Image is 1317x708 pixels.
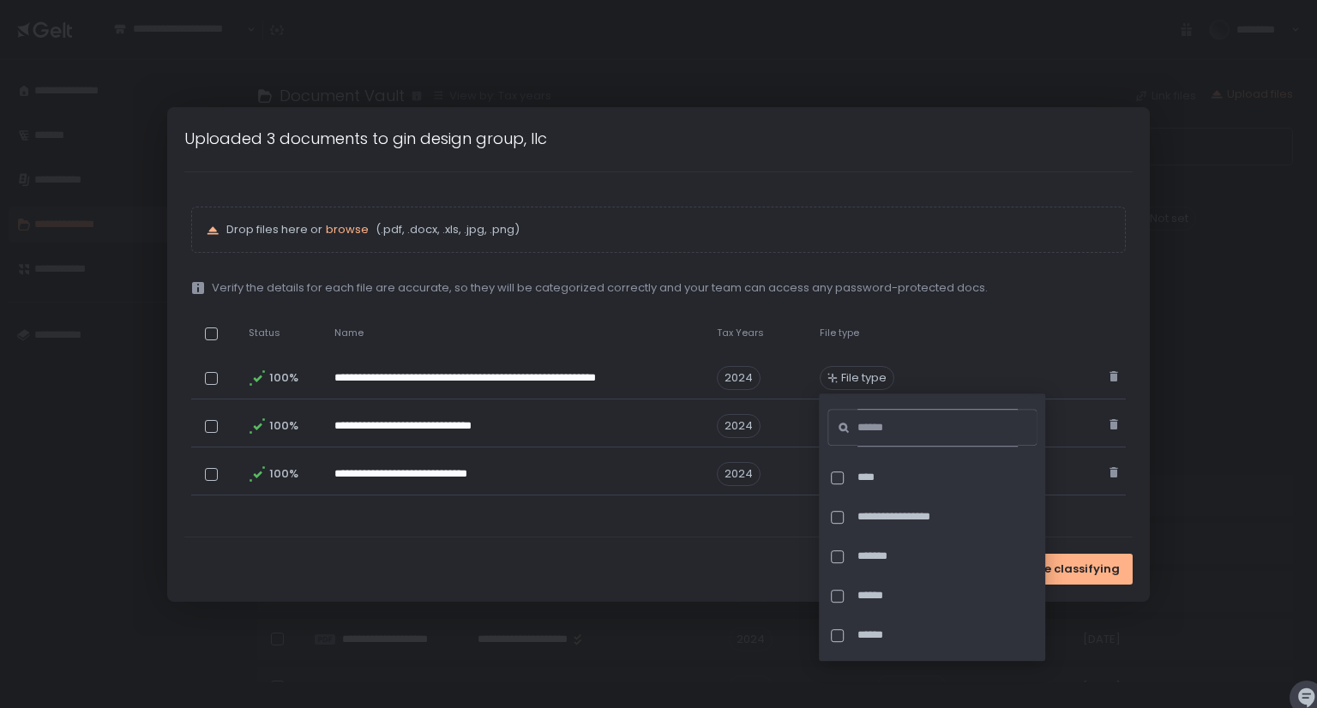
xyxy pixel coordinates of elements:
span: Tax Years [717,327,764,339]
h1: Uploaded 3 documents to gin design group, llc [184,127,547,150]
span: 2024 [717,462,761,486]
span: File type [841,370,887,386]
span: 100% [269,370,297,386]
p: Drop files here or [226,222,1111,237]
span: 2024 [717,366,761,390]
span: 100% [269,466,297,482]
button: browse [326,222,369,237]
span: 2024 [717,414,761,438]
span: Verify the details for each file are accurate, so they will be categorized correctly and your tea... [212,280,988,296]
span: (.pdf, .docx, .xls, .jpg, .png) [372,222,520,237]
span: Name [334,327,364,339]
span: 100% [269,418,297,434]
span: browse [326,221,369,237]
span: Status [249,327,280,339]
button: Done classifying [1007,554,1133,585]
span: File type [820,327,859,339]
span: Done classifying [1020,561,1120,577]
